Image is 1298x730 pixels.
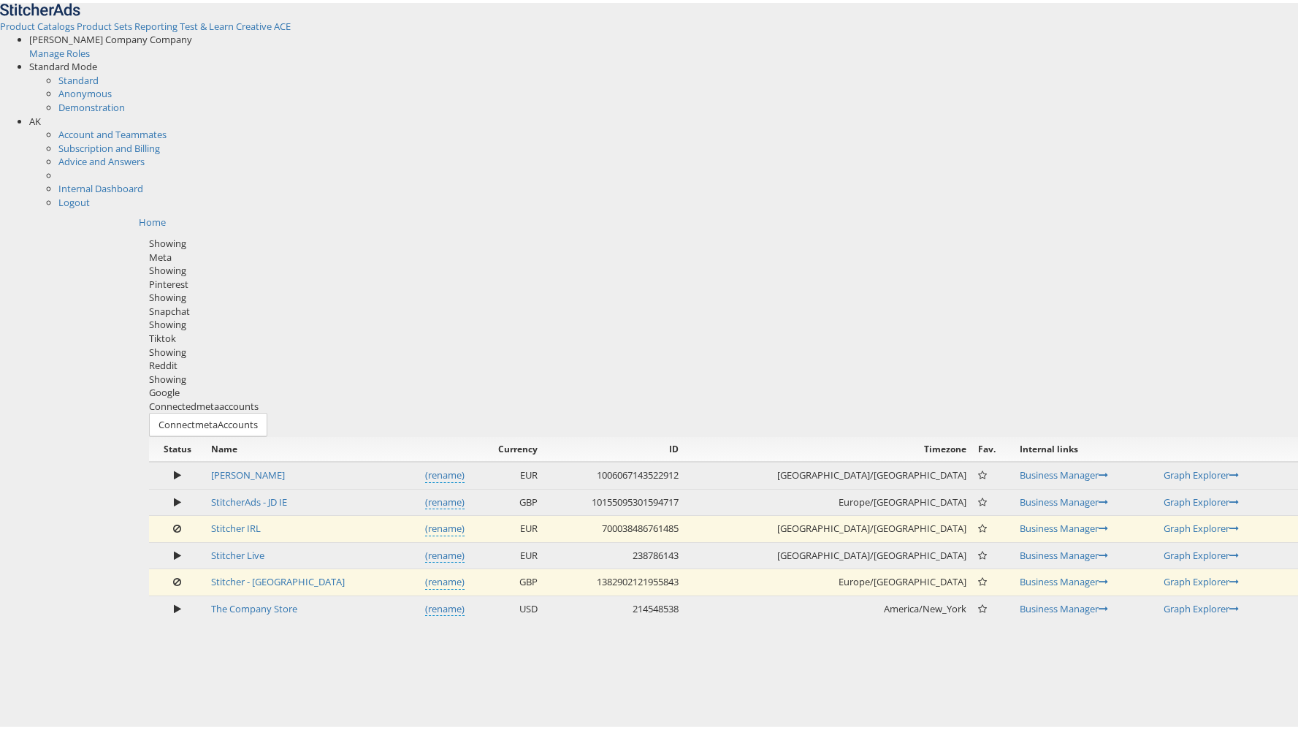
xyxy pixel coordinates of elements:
[29,44,90,57] a: Manage Roles
[684,593,972,619] td: America/New_York
[195,415,218,428] span: meta
[1164,465,1239,479] a: Graph Explorer
[470,459,543,486] td: EUR
[1020,465,1108,479] a: Business Manager
[58,152,145,165] a: Advice and Answers
[211,493,287,506] a: StitcherAds - JD IE
[134,17,180,30] a: Reporting
[1020,599,1108,612] a: Business Manager
[470,513,543,540] td: EUR
[470,593,543,619] td: USD
[972,434,1014,459] th: Fav.
[425,546,465,560] a: (rename)
[58,71,99,84] a: Standard
[1020,519,1108,532] a: Business Manager
[470,566,543,593] td: GBP
[425,465,465,480] a: (rename)
[470,539,543,566] td: EUR
[1014,434,1157,459] th: Internal links
[274,17,291,30] a: ACE
[684,566,972,593] td: Europe/[GEOGRAPHIC_DATA]
[58,125,167,138] a: Account and Teammates
[236,17,274,30] a: Creative
[211,572,345,585] a: Stitcher - [GEOGRAPHIC_DATA]
[58,98,125,111] a: Demonstration
[149,410,267,434] button: ConnectmetaAccounts
[543,486,684,513] td: 10155095301594717
[58,84,112,97] a: Anonymous
[1164,572,1239,585] a: Graph Explorer
[149,434,205,459] th: Status
[470,434,543,459] th: Currency
[425,493,465,507] a: (rename)
[236,17,272,30] span: Creative
[180,17,236,30] a: Test & Learn
[211,546,264,559] a: Stitcher Live
[29,30,192,43] span: [PERSON_NAME] Company Company
[29,57,97,70] span: Standard Mode
[1020,572,1108,585] a: Business Manager
[543,539,684,566] td: 238786143
[425,572,465,587] a: (rename)
[684,513,972,540] td: [GEOGRAPHIC_DATA]/[GEOGRAPHIC_DATA]
[543,513,684,540] td: 700038486761485
[543,434,684,459] th: ID
[470,486,543,513] td: GBP
[211,519,261,532] a: Stitcher IRL
[543,459,684,486] td: 1006067143522912
[58,193,90,206] a: Logout
[29,112,41,125] span: AK
[211,599,297,612] a: The Company Store
[543,566,684,593] td: 1382902121955843
[1164,546,1239,559] a: Graph Explorer
[1020,546,1108,559] a: Business Manager
[58,179,143,192] a: Internal Dashboard
[1020,493,1108,506] a: Business Manager
[684,539,972,566] td: [GEOGRAPHIC_DATA]/[GEOGRAPHIC_DATA]
[77,17,132,30] span: Product Sets
[1164,599,1239,612] a: Graph Explorer
[684,486,972,513] td: Europe/[GEOGRAPHIC_DATA]
[1164,519,1239,532] a: Graph Explorer
[139,213,166,226] a: Home
[543,593,684,619] td: 214548538
[58,139,160,152] a: Subscription and Billing
[77,17,134,30] a: Product Sets
[425,599,465,614] a: (rename)
[425,519,465,533] a: (rename)
[684,459,972,486] td: [GEOGRAPHIC_DATA]/[GEOGRAPHIC_DATA]
[211,465,285,479] a: [PERSON_NAME]
[196,397,219,410] span: meta
[134,17,177,30] span: Reporting
[1164,493,1239,506] a: Graph Explorer
[684,434,972,459] th: Timezone
[205,434,470,459] th: Name
[180,17,234,30] span: Test & Learn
